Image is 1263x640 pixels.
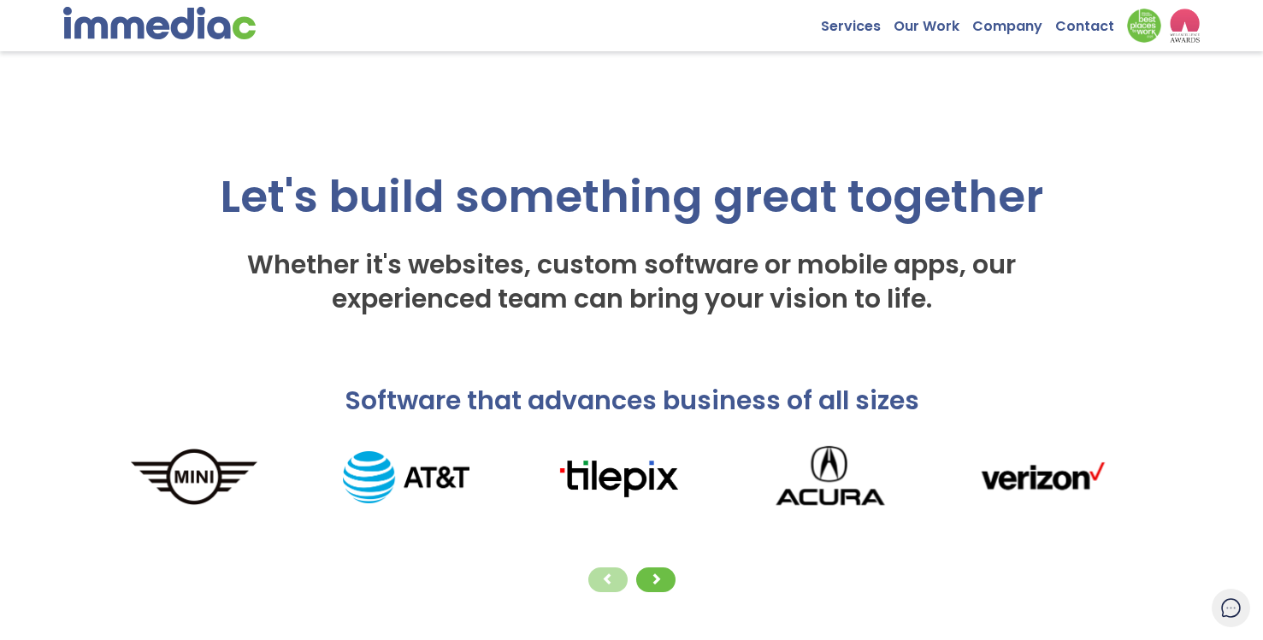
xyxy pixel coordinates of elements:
span: Let's build something great together [220,165,1043,227]
img: verizonLogo.png [936,455,1148,500]
img: logo2_wea_nobg.webp [1170,9,1200,43]
span: Software that advances business of all sizes [345,382,919,419]
a: Services [821,9,894,35]
img: Down [1127,9,1161,43]
img: AT%26T_logo.png [300,451,512,503]
img: Acura_logo.png [724,435,936,520]
a: Our Work [894,9,972,35]
img: MINI_logo.png [88,446,300,509]
a: Contact [1055,9,1127,35]
span: Whether it's websites, custom software or mobile apps, our experienced team can bring your vision... [247,246,1016,317]
img: tilepixLogo.png [512,455,724,500]
img: immediac [63,7,256,39]
a: Company [972,9,1055,35]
